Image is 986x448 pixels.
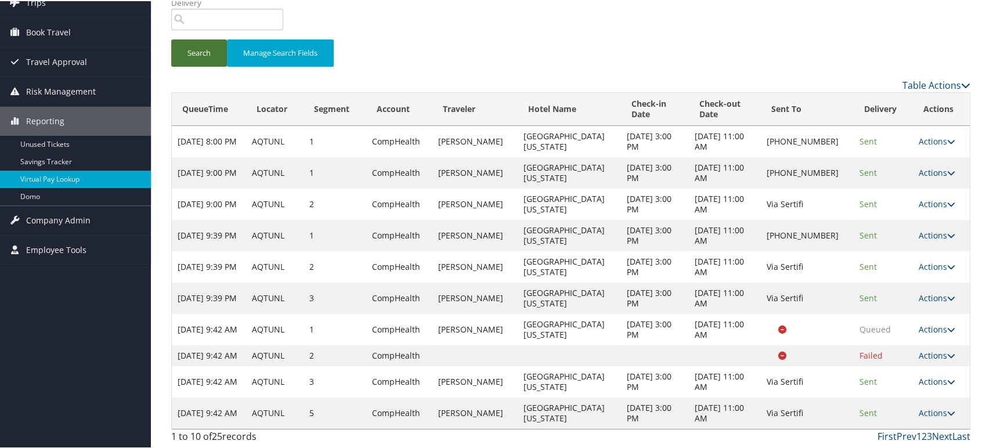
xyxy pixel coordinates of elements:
[518,187,621,219] td: [GEOGRAPHIC_DATA][US_STATE]
[304,219,366,250] td: 1
[688,92,760,125] th: Check-out Date: activate to sort column ascending
[859,229,877,240] span: Sent
[172,281,246,313] td: [DATE] 9:39 PM
[366,219,432,250] td: CompHealth
[246,396,304,428] td: AQTUNL
[859,135,877,146] span: Sent
[761,281,854,313] td: Via Sertifi
[859,197,877,208] span: Sent
[26,46,87,75] span: Travel Approval
[432,250,518,281] td: [PERSON_NAME]
[621,250,689,281] td: [DATE] 3:00 PM
[304,344,366,365] td: 2
[919,260,955,271] a: Actions
[304,92,366,125] th: Segment: activate to sort column ascending
[761,156,854,187] td: [PHONE_NUMBER]
[761,125,854,156] td: [PHONE_NUMBER]
[172,313,246,344] td: [DATE] 9:42 AM
[172,92,246,125] th: QueueTime: activate to sort column ascending
[621,313,689,344] td: [DATE] 3:00 PM
[761,92,854,125] th: Sent To: activate to sort column ascending
[518,313,621,344] td: [GEOGRAPHIC_DATA][US_STATE]
[246,365,304,396] td: AQTUNL
[854,92,913,125] th: Delivery: activate to sort column ascending
[688,250,760,281] td: [DATE] 11:00 AM
[621,156,689,187] td: [DATE] 3:00 PM
[171,38,227,66] button: Search
[688,156,760,187] td: [DATE] 11:00 AM
[621,92,689,125] th: Check-in Date: activate to sort column ascending
[916,429,922,442] a: 1
[26,234,86,263] span: Employee Tools
[366,313,432,344] td: CompHealth
[859,323,891,334] span: Queued
[304,250,366,281] td: 2
[518,396,621,428] td: [GEOGRAPHIC_DATA][US_STATE]
[919,375,955,386] a: Actions
[432,396,518,428] td: [PERSON_NAME]
[859,291,877,302] span: Sent
[859,349,883,360] span: Failed
[902,78,970,91] a: Table Actions
[688,219,760,250] td: [DATE] 11:00 AM
[432,365,518,396] td: [PERSON_NAME]
[246,250,304,281] td: AQTUNL
[246,313,304,344] td: AQTUNL
[919,291,955,302] a: Actions
[366,396,432,428] td: CompHealth
[26,205,91,234] span: Company Admin
[927,429,932,442] a: 3
[304,281,366,313] td: 3
[366,281,432,313] td: CompHealth
[859,166,877,177] span: Sent
[761,365,854,396] td: Via Sertifi
[26,76,96,105] span: Risk Management
[432,281,518,313] td: [PERSON_NAME]
[304,125,366,156] td: 1
[366,156,432,187] td: CompHealth
[366,344,432,365] td: CompHealth
[26,17,71,46] span: Book Travel
[366,92,432,125] th: Account: activate to sort column ascending
[227,38,334,66] button: Manage Search Fields
[246,156,304,187] td: AQTUNL
[952,429,970,442] a: Last
[172,156,246,187] td: [DATE] 9:00 PM
[877,429,897,442] a: First
[919,323,955,334] a: Actions
[432,92,518,125] th: Traveler: activate to sort column ascending
[621,187,689,219] td: [DATE] 3:00 PM
[932,429,952,442] a: Next
[172,219,246,250] td: [DATE] 9:39 PM
[518,365,621,396] td: [GEOGRAPHIC_DATA][US_STATE]
[246,219,304,250] td: AQTUNL
[246,125,304,156] td: AQTUNL
[246,281,304,313] td: AQTUNL
[688,396,760,428] td: [DATE] 11:00 AM
[172,250,246,281] td: [DATE] 9:39 PM
[688,313,760,344] td: [DATE] 11:00 AM
[919,406,955,417] a: Actions
[688,365,760,396] td: [DATE] 11:00 AM
[621,219,689,250] td: [DATE] 3:00 PM
[518,219,621,250] td: [GEOGRAPHIC_DATA][US_STATE]
[919,197,955,208] a: Actions
[761,187,854,219] td: Via Sertifi
[859,260,877,271] span: Sent
[897,429,916,442] a: Prev
[518,92,621,125] th: Hotel Name: activate to sort column ascending
[246,187,304,219] td: AQTUNL
[518,156,621,187] td: [GEOGRAPHIC_DATA][US_STATE]
[913,92,970,125] th: Actions
[919,229,955,240] a: Actions
[919,166,955,177] a: Actions
[171,428,358,448] div: 1 to 10 of records
[432,125,518,156] td: [PERSON_NAME]
[518,250,621,281] td: [GEOGRAPHIC_DATA][US_STATE]
[919,135,955,146] a: Actions
[304,187,366,219] td: 2
[761,219,854,250] td: [PHONE_NUMBER]
[859,375,877,386] span: Sent
[432,187,518,219] td: [PERSON_NAME]
[922,429,927,442] a: 2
